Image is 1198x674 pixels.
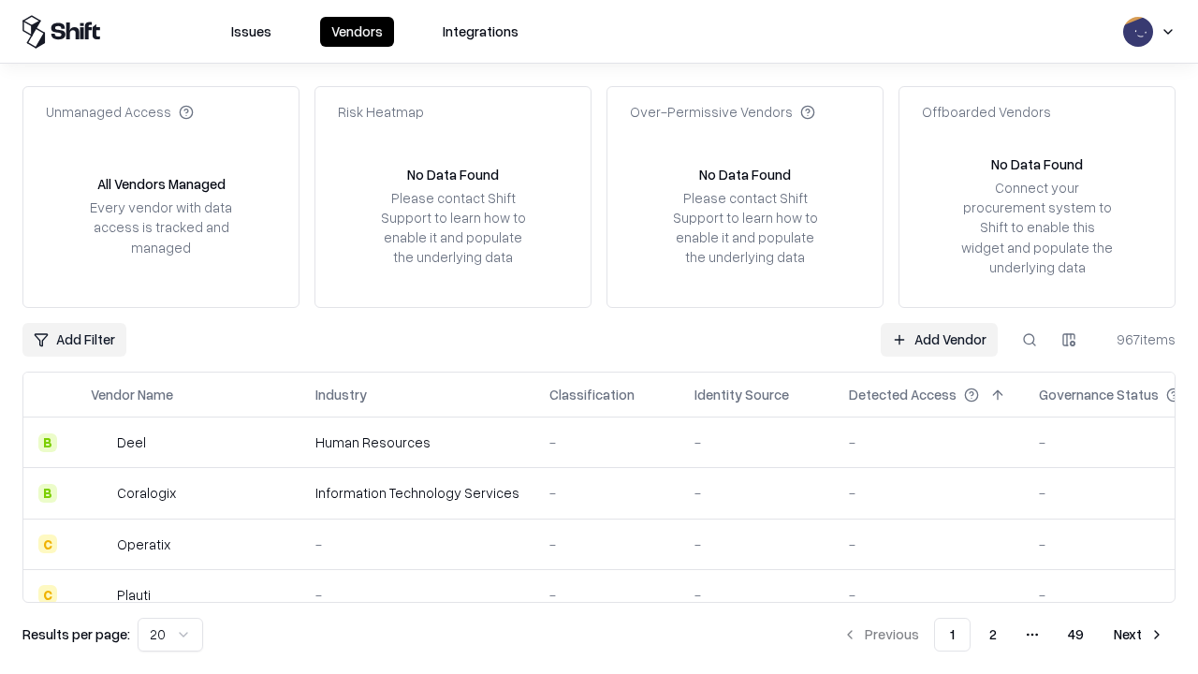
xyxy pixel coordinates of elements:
[549,432,665,452] div: -
[38,585,57,604] div: C
[315,585,519,605] div: -
[22,624,130,644] p: Results per page:
[407,165,499,184] div: No Data Found
[959,178,1115,277] div: Connect your procurement system to Shift to enable this widget and populate the underlying data
[630,102,815,122] div: Over-Permissive Vendors
[97,174,226,194] div: All Vendors Managed
[83,198,239,256] div: Every vendor with data access is tracked and managed
[315,432,519,452] div: Human Resources
[220,17,283,47] button: Issues
[38,535,57,553] div: C
[117,535,170,554] div: Operatix
[375,188,531,268] div: Please contact Shift Support to learn how to enable it and populate the underlying data
[315,535,519,554] div: -
[1039,385,1159,404] div: Governance Status
[694,535,819,554] div: -
[694,585,819,605] div: -
[934,618,971,652] button: 1
[549,483,665,503] div: -
[38,484,57,503] div: B
[91,385,173,404] div: Vendor Name
[667,188,823,268] div: Please contact Shift Support to learn how to enable it and populate the underlying data
[1101,330,1176,349] div: 967 items
[117,585,151,605] div: Plauti
[91,585,110,604] img: Plauti
[117,483,176,503] div: Coralogix
[91,484,110,503] img: Coralogix
[38,433,57,452] div: B
[849,535,1009,554] div: -
[91,535,110,553] img: Operatix
[549,385,635,404] div: Classification
[849,585,1009,605] div: -
[46,102,194,122] div: Unmanaged Access
[991,154,1083,174] div: No Data Found
[91,433,110,452] img: Deel
[881,323,998,357] a: Add Vendor
[549,535,665,554] div: -
[315,483,519,503] div: Information Technology Services
[699,165,791,184] div: No Data Found
[849,385,957,404] div: Detected Access
[694,432,819,452] div: -
[831,618,1176,652] nav: pagination
[549,585,665,605] div: -
[338,102,424,122] div: Risk Heatmap
[117,432,146,452] div: Deel
[694,483,819,503] div: -
[431,17,530,47] button: Integrations
[694,385,789,404] div: Identity Source
[320,17,394,47] button: Vendors
[1053,618,1099,652] button: 49
[849,483,1009,503] div: -
[22,323,126,357] button: Add Filter
[315,385,367,404] div: Industry
[849,432,1009,452] div: -
[1103,618,1176,652] button: Next
[922,102,1051,122] div: Offboarded Vendors
[974,618,1012,652] button: 2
